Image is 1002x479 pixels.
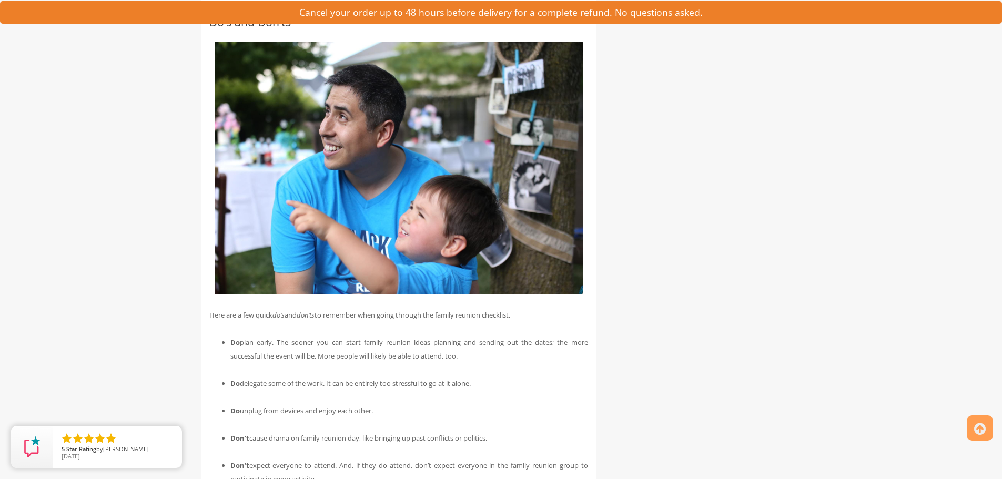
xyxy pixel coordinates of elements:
img: Review Rating [22,436,43,457]
strong: Do [230,406,240,415]
li:  [94,432,106,445]
li:  [60,432,73,445]
li:  [105,432,117,445]
span: by [62,446,174,453]
span: Star Rating [66,445,96,453]
h2: Do’s and Don’ts [209,16,588,28]
em: do’s [272,310,285,320]
li: plan early. The sooner you can start family reunion ideas planning and sending out the dates; the... [230,335,588,363]
li: cause drama on family reunion day, like bringing up past conflicts or politics. [230,431,588,445]
li:  [72,432,84,445]
span: 5 [62,445,65,453]
li:  [83,432,95,445]
strong: Do [230,338,240,347]
li: delegate some of the work. It can be entirely too stressful to go at it alone. [230,376,588,390]
li: unplug from devices and enjoy each other. [230,404,588,417]
span: [PERSON_NAME] [103,445,149,453]
p: Here are a few quick and to remember when going through the family reunion checklist. [209,308,588,322]
strong: Don’t [230,461,249,470]
span: [DATE] [62,452,80,460]
em: don’ts [297,310,315,320]
strong: Don’t [230,433,249,443]
img: father and son on family reunion day [215,42,583,294]
strong: Do [230,379,240,388]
